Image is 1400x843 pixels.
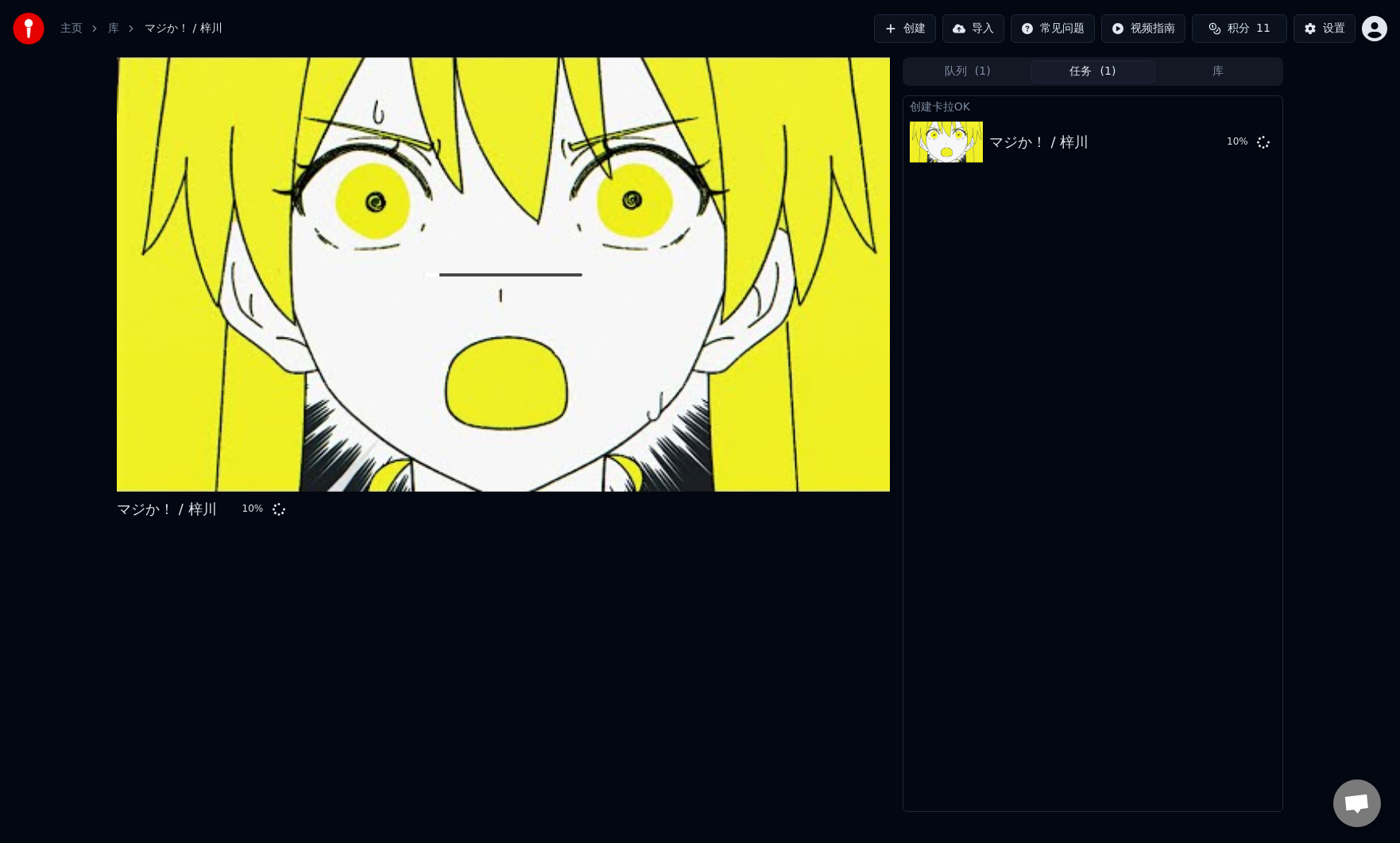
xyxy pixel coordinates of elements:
[60,21,83,37] a: 主页
[1192,14,1287,43] button: 积分11
[1011,14,1095,43] button: 常见问题
[975,64,991,79] span: ( 1 )
[1256,21,1270,37] span: 11
[1323,21,1345,37] div: 设置
[905,60,1031,83] button: 队列
[1100,64,1116,79] span: ( 1 )
[1333,779,1381,827] div: 打開聊天
[145,21,222,37] span: マジか！ / 梓川
[1294,14,1356,43] button: 设置
[13,13,44,44] img: youka
[117,498,217,520] div: マジか！ / 梓川
[989,131,1089,153] div: マジか！ / 梓川
[1228,21,1250,37] span: 积分
[903,96,1282,115] div: 创建卡拉OK
[942,14,1004,43] button: 导入
[874,14,936,43] button: 创建
[1227,136,1251,149] div: 10 %
[1155,60,1281,83] button: 库
[60,21,222,37] nav: breadcrumb
[242,503,266,516] div: 10 %
[1101,14,1185,43] button: 视频指南
[1031,60,1156,83] button: 任务
[108,21,119,37] a: 库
